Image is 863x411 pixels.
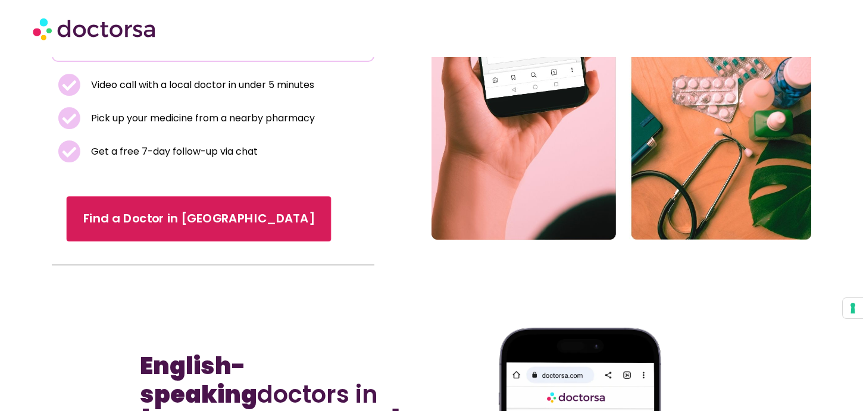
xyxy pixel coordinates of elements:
[67,197,332,242] a: Find a Doctor in [GEOGRAPHIC_DATA]
[83,211,315,228] span: Find a Doctor in [GEOGRAPHIC_DATA]
[88,143,258,160] span: Get a free 7-day follow-up via chat
[843,298,863,318] button: Your consent preferences for tracking technologies
[88,110,315,127] span: Pick up your medicine from a nearby pharmacy
[88,77,314,93] span: Video call with a local doctor in under 5 minutes
[140,349,257,411] b: English-speaking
